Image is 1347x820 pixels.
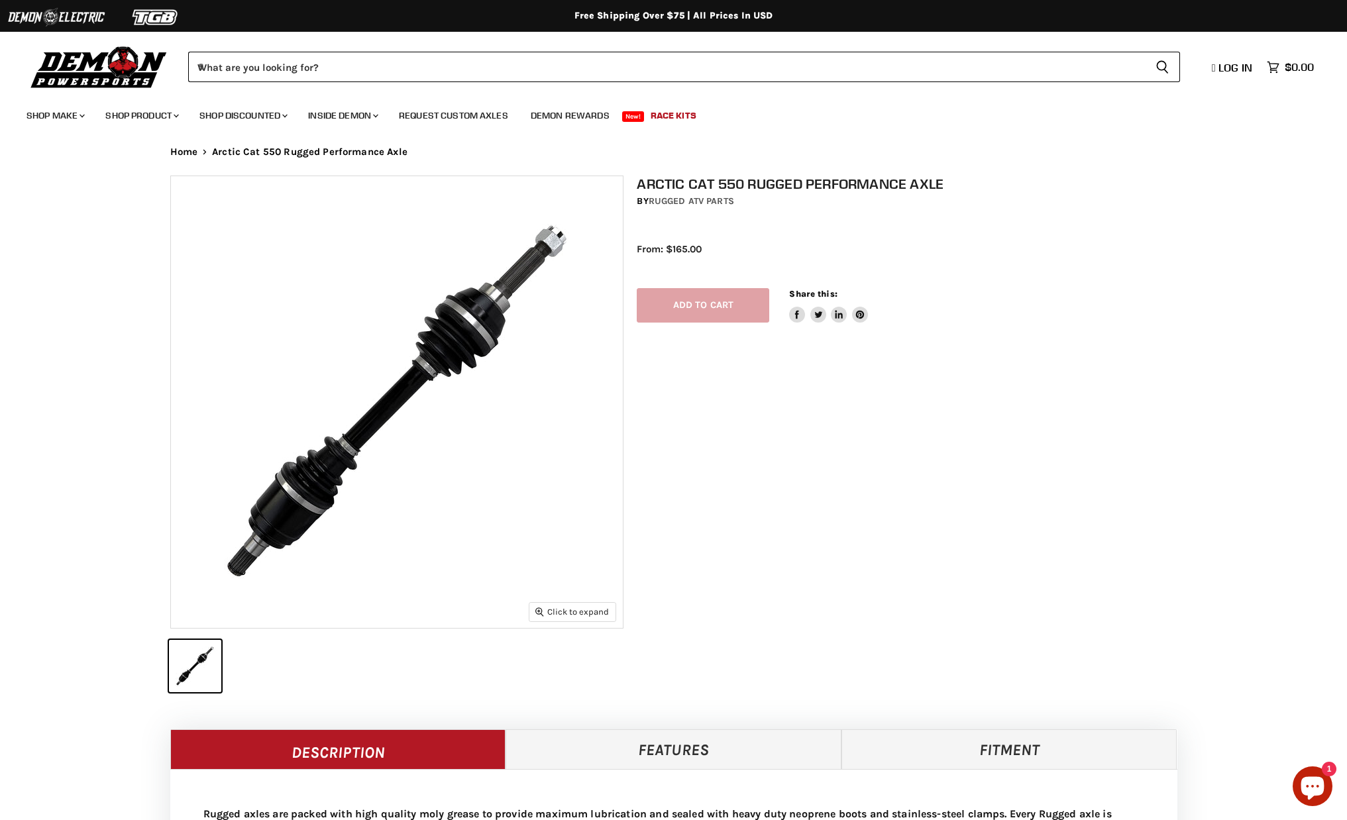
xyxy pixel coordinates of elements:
[637,243,702,255] span: From: $165.00
[95,102,187,129] a: Shop Product
[298,102,386,129] a: Inside Demon
[1206,62,1260,74] a: Log in
[188,52,1180,82] form: Product
[144,10,1204,22] div: Free Shipping Over $75 | All Prices In USD
[506,729,841,769] a: Features
[1260,58,1320,77] a: $0.00
[841,729,1177,769] a: Fitment
[189,102,296,129] a: Shop Discounted
[637,194,1191,209] div: by
[27,43,172,90] img: Demon Powersports
[641,102,706,129] a: Race Kits
[188,52,1145,82] input: When autocomplete results are available use up and down arrows to review and enter to select
[17,102,93,129] a: Shop Make
[529,603,616,621] button: Click to expand
[212,146,407,158] span: Arctic Cat 550 Rugged Performance Axle
[622,111,645,122] span: New!
[170,729,506,769] a: Description
[1285,61,1314,74] span: $0.00
[389,102,518,129] a: Request Custom Axles
[649,195,734,207] a: Rugged ATV Parts
[637,176,1191,192] h1: Arctic Cat 550 Rugged Performance Axle
[17,97,1311,129] ul: Main menu
[169,640,221,692] button: IMAGE thumbnail
[789,288,868,323] aside: Share this:
[521,102,620,129] a: Demon Rewards
[1218,61,1252,74] span: Log in
[789,289,837,299] span: Share this:
[535,607,609,617] span: Click to expand
[1289,766,1336,809] inbox-online-store-chat: Shopify online store chat
[1145,52,1180,82] button: Search
[170,146,198,158] a: Home
[7,5,106,30] img: Demon Electric Logo 2
[144,146,1204,158] nav: Breadcrumbs
[106,5,205,30] img: TGB Logo 2
[171,176,623,628] img: IMAGE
